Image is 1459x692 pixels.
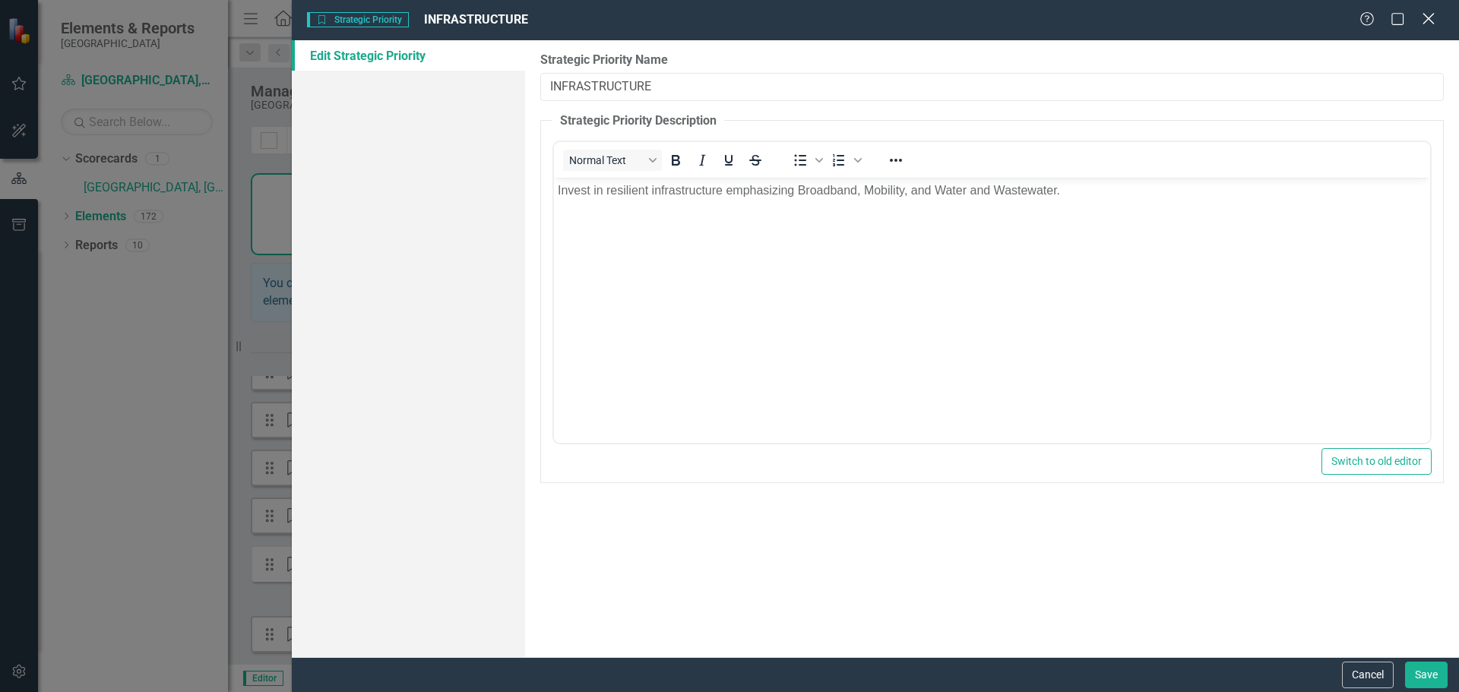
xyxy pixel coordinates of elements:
button: Italic [689,150,715,171]
div: Bullet list [787,150,825,171]
button: Bold [663,150,688,171]
a: Edit Strategic Priority [292,40,525,71]
label: Strategic Priority Name [540,52,1444,69]
span: Normal Text [569,154,644,166]
button: Strikethrough [742,150,768,171]
button: Cancel [1342,662,1394,688]
button: Save [1405,662,1448,688]
iframe: Rich Text Area [554,178,1430,443]
span: INFRASTRUCTURE [424,12,528,27]
button: Switch to old editor [1321,448,1432,475]
legend: Strategic Priority Description [552,112,724,130]
button: Block Normal Text [563,150,662,171]
div: Numbered list [826,150,864,171]
span: Strategic Priority [307,12,409,27]
input: Strategic Priority Name [540,73,1444,101]
button: Underline [716,150,742,171]
button: Reveal or hide additional toolbar items [883,150,909,171]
